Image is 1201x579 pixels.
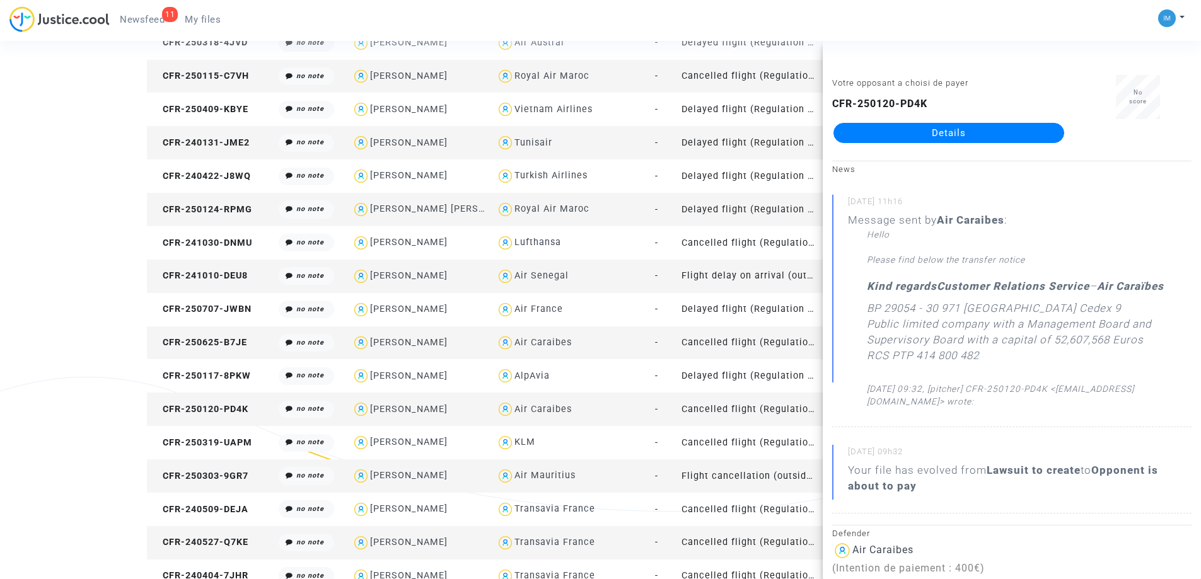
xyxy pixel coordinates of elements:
[151,204,252,215] span: CFR-250124-RPMG
[496,334,514,352] img: icon-user.svg
[296,105,324,113] i: no note
[370,503,448,514] div: [PERSON_NAME]
[296,338,324,347] i: no note
[185,14,221,25] span: My files
[110,10,175,29] a: 11Newsfeed
[937,278,1164,301] p: –
[496,400,514,418] img: icon-user.svg
[370,304,448,314] div: [PERSON_NAME]
[296,471,324,479] i: no note
[352,200,370,219] img: icon-user.svg
[352,467,370,485] img: icon-user.svg
[655,71,658,81] span: -
[151,304,252,314] span: CFR-250707-JWBN
[352,234,370,252] img: icon-user.svg
[496,67,514,86] img: icon-user.svg
[655,537,658,547] span: -
[848,446,1192,462] small: [DATE] 09h32
[677,359,821,393] td: Delayed flight (Regulation EC 261/2004)
[832,541,852,561] img: icon-user.svg
[370,37,448,48] div: [PERSON_NAME]
[1097,280,1164,292] b: Air Caraïbes
[370,71,448,81] div: [PERSON_NAME]
[352,301,370,319] img: icon-user.svg
[370,204,528,214] div: [PERSON_NAME] [PERSON_NAME]
[151,37,248,48] span: CFR-250318-4JVD
[1158,9,1176,27] img: a105443982b9e25553e3eed4c9f672e7
[832,78,968,88] small: Votre opposant a choisi de payer
[296,404,324,413] i: no note
[296,238,324,246] i: no note
[655,37,658,48] span: -
[848,462,1192,494] div: Your file has evolved from to
[296,72,324,80] i: no note
[655,104,658,115] span: -
[677,326,821,360] td: Cancelled flight (Regulation EC 261/2004)
[514,503,595,514] div: Transavia France
[677,93,821,126] td: Delayed flight (Regulation EC 261/2004)
[514,304,563,314] div: Air France
[677,126,821,159] td: Delayed flight (Regulation EC 261/2004)
[514,37,564,48] div: Air Austral
[848,212,1192,408] div: Message sent by :
[120,14,165,25] span: Newsfeed
[496,267,514,285] img: icon-user.svg
[352,433,370,452] img: icon-user.svg
[867,228,1192,241] div: Hello
[655,137,658,148] span: -
[296,38,324,47] i: no note
[296,138,324,146] i: no note
[514,404,572,415] div: Air Caraibes
[175,10,231,29] a: My files
[833,123,1064,143] a: Details
[296,438,324,446] i: no note
[352,367,370,385] img: icon-user.svg
[677,26,821,60] td: Delayed flight (Regulation EC 261/2004)
[162,7,178,22] div: 11
[370,370,448,381] div: [PERSON_NAME]
[832,164,856,174] small: News
[677,459,821,493] td: Flight cancellation (outside of EU - Montreal Convention)
[370,337,448,348] div: [PERSON_NAME]
[677,226,821,260] td: Cancelled flight (Regulation EC 261/2004)
[496,367,514,385] img: icon-user.svg
[370,137,448,148] div: [PERSON_NAME]
[151,504,248,515] span: CFR-240509-DEJA
[151,370,251,381] span: CFR-250117-8PKW
[655,238,658,248] span: -
[151,137,250,148] span: CFR-240131-JME2
[937,214,1004,226] b: Air Caraibes
[352,34,370,52] img: icon-user.svg
[496,467,514,485] img: icon-user.svg
[655,171,658,181] span: -
[296,305,324,313] i: no note
[352,134,370,152] img: icon-user.svg
[514,104,593,115] div: Vietnam Airlines
[370,470,448,481] div: [PERSON_NAME]
[296,505,324,513] i: no note
[370,404,448,415] div: [PERSON_NAME]
[370,270,448,281] div: [PERSON_NAME]
[151,238,252,248] span: CFR-241030-DNMU
[867,280,937,292] b: Kind regards
[514,437,535,447] div: KLM
[655,304,658,314] span: -
[151,437,252,448] span: CFR-250319-UAPM
[655,337,658,348] span: -
[514,237,561,248] div: Lufthansa
[514,137,552,148] div: Tunisair
[151,537,248,547] span: CFR-240527-Q7KE
[514,337,572,348] div: Air Caraibes
[352,67,370,86] img: icon-user.svg
[496,200,514,219] img: icon-user.svg
[352,267,370,285] img: icon-user.svg
[514,204,589,214] div: Royal Air Maroc
[496,234,514,252] img: icon-user.svg
[867,382,1192,408] div: [DATE] 09:32, [pitcher] CFR-250120-PD4K <[EMAIL_ADDRESS][DOMAIN_NAME]> wrote:
[514,370,550,381] div: AlpAvia
[370,104,448,115] div: [PERSON_NAME]
[832,562,985,574] span: (Intention de paiement : 400€)
[370,170,448,181] div: [PERSON_NAME]
[496,134,514,152] img: icon-user.svg
[496,534,514,552] img: icon-user.svg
